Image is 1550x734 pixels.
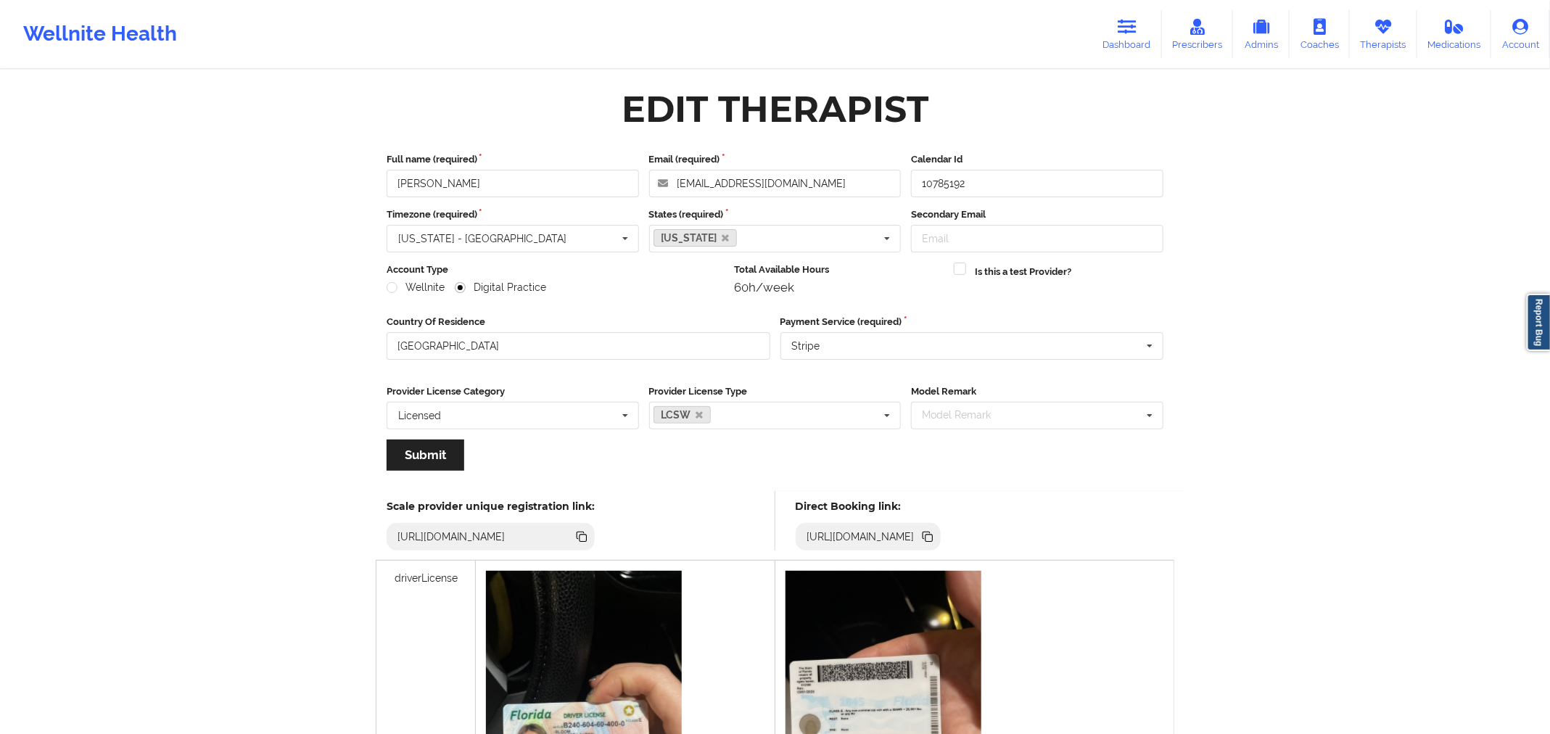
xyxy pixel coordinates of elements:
label: Wellnite [387,281,445,294]
a: Medications [1417,10,1492,58]
a: Admins [1233,10,1290,58]
a: Report Bug [1527,294,1550,351]
div: [URL][DOMAIN_NAME] [392,529,511,544]
label: Is this a test Provider? [975,265,1071,279]
input: Email [911,225,1163,252]
label: Provider License Type [649,384,902,399]
div: 60h/week [735,280,944,294]
div: Edit Therapist [622,86,928,132]
label: Account Type [387,263,725,277]
label: Digital Practice [455,281,546,294]
div: [URL][DOMAIN_NAME] [801,529,920,544]
input: Email address [649,170,902,197]
button: Submit [387,440,464,471]
div: Stripe [792,341,820,351]
a: [US_STATE] [654,229,738,247]
a: Account [1491,10,1550,58]
a: Coaches [1290,10,1350,58]
input: Full name [387,170,639,197]
label: States (required) [649,207,902,222]
label: Total Available Hours [735,263,944,277]
label: Timezone (required) [387,207,639,222]
input: Calendar Id [911,170,1163,197]
label: Calendar Id [911,152,1163,167]
a: LCSW [654,406,712,424]
div: Model Remark [918,407,1012,424]
label: Provider License Category [387,384,639,399]
label: Email (required) [649,152,902,167]
a: Dashboard [1092,10,1162,58]
h5: Direct Booking link: [796,500,941,513]
a: Therapists [1350,10,1417,58]
h5: Scale provider unique registration link: [387,500,595,513]
label: Secondary Email [911,207,1163,222]
div: [US_STATE] - [GEOGRAPHIC_DATA] [398,234,566,244]
label: Country Of Residence [387,315,770,329]
label: Payment Service (required) [780,315,1164,329]
label: Model Remark [911,384,1163,399]
label: Full name (required) [387,152,639,167]
a: Prescribers [1162,10,1234,58]
div: Licensed [398,411,441,421]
